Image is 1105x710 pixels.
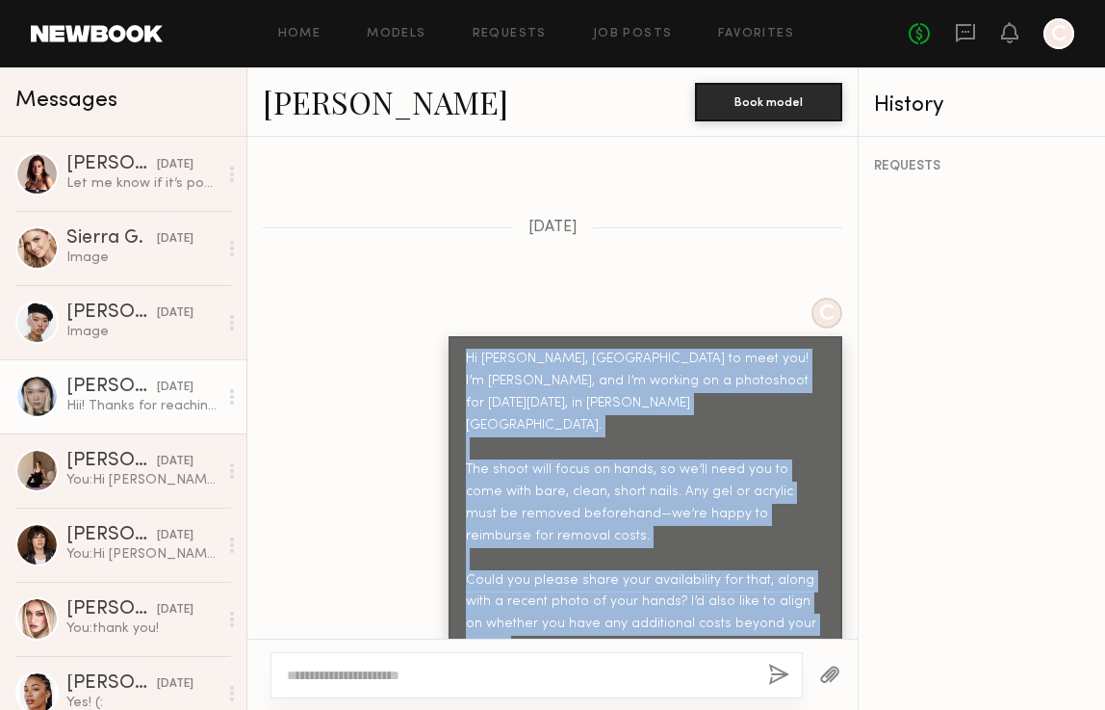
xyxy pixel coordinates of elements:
[278,28,321,40] a: Home
[528,220,578,236] span: [DATE]
[695,92,842,109] a: Book model
[157,675,193,694] div: [DATE]
[874,94,1090,117] div: History
[66,600,157,619] div: [PERSON_NAME]
[66,619,218,638] div: You: thank you!
[66,545,218,564] div: You: Hi [PERSON_NAME], nice to meet you! I’m [PERSON_NAME], and I’m working on a photoshoot for [...
[66,397,218,415] div: Hii! Thanks for reaching out. Here is my photo of hands: I may have something in the morning on t...
[695,83,842,121] button: Book model
[66,452,157,471] div: [PERSON_NAME]
[66,323,218,341] div: Image
[157,230,193,249] div: [DATE]
[66,378,157,397] div: [PERSON_NAME]
[593,28,673,40] a: Job Posts
[157,527,193,545] div: [DATE]
[473,28,547,40] a: Requests
[157,453,193,471] div: [DATE]
[874,160,1090,173] div: REQUESTS
[66,303,157,323] div: [PERSON_NAME]
[66,174,218,193] div: Let me know if it’s possible, I would love to work together
[66,471,218,489] div: You: Hi [PERSON_NAME], nice to meet you! I’m [PERSON_NAME], and I’m working on a photoshoot for [...
[263,81,508,122] a: [PERSON_NAME]
[66,249,218,267] div: Image
[15,90,117,112] span: Messages
[66,674,157,694] div: [PERSON_NAME]
[66,229,157,249] div: Sierra G.
[157,304,193,323] div: [DATE]
[718,28,794,40] a: Favorites
[157,379,193,397] div: [DATE]
[1043,18,1074,49] a: C
[157,156,193,174] div: [DATE]
[367,28,425,40] a: Models
[466,349,825,702] div: Hi [PERSON_NAME], [GEOGRAPHIC_DATA] to meet you! I’m [PERSON_NAME], and I’m working on a photosho...
[157,601,193,619] div: [DATE]
[66,526,157,545] div: [PERSON_NAME]
[66,155,157,174] div: [PERSON_NAME]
